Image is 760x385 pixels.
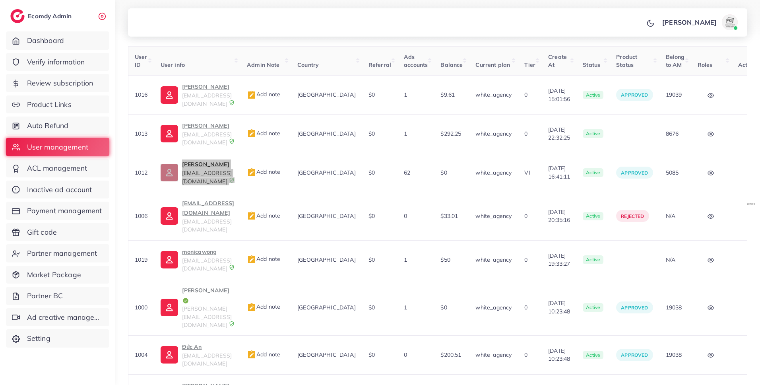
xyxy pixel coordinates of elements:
[27,142,88,152] span: User management
[404,169,410,176] span: 62
[247,130,280,137] span: Add note
[666,53,685,68] span: Belong to AM
[666,212,675,220] span: N/A
[548,347,570,363] span: [DATE] 10:23:48
[182,159,234,169] p: [PERSON_NAME]
[182,342,234,352] p: Đức An
[182,247,234,257] p: monicawong
[161,125,178,142] img: ic-user-info.36bf1079.svg
[666,304,682,311] span: 19038
[247,129,256,138] img: admin_note.cdd0b510.svg
[247,90,256,100] img: admin_note.cdd0b510.svg
[583,129,603,138] span: active
[27,248,97,259] span: Partner management
[524,91,527,98] span: 0
[229,264,235,270] img: 9CAL8B2pu8EFxCJHYAAAAldEVYdGRhdGU6Y3JlYXRlADIwMjItMTItMDlUMDQ6NTg6MzkrMDA6MDBXSlgLAAAAJXRFWHRkYXR...
[548,164,570,181] span: [DATE] 16:41:11
[475,61,510,68] span: Current plan
[475,351,512,358] span: white_agency
[297,61,319,68] span: Country
[475,212,512,220] span: white_agency
[27,227,57,237] span: Gift code
[229,138,235,144] img: 9CAL8B2pu8EFxCJHYAAAAldEVYdGRhdGU6Y3JlYXRlADIwMjItMTItMDlUMDQ6NTg6MzkrMDA6MDBXSlgLAAAAJXRFWHRkYXR...
[621,92,648,98] span: approved
[27,270,81,280] span: Market Package
[297,91,356,98] span: [GEOGRAPHIC_DATA]
[161,86,178,104] img: ic-user-info.36bf1079.svg
[475,169,512,176] span: white_agency
[182,169,232,185] span: [EMAIL_ADDRESS][DOMAIN_NAME]
[182,257,232,272] span: [EMAIL_ADDRESS][DOMAIN_NAME]
[662,17,717,27] p: [PERSON_NAME]
[658,14,741,30] a: [PERSON_NAME]avatar
[135,304,148,311] span: 1000
[247,211,256,221] img: admin_note.cdd0b510.svg
[247,255,256,264] img: admin_note.cdd0b510.svg
[297,169,356,176] span: [GEOGRAPHIC_DATA]
[27,121,69,131] span: Auto Refund
[6,287,109,305] a: Partner BC
[475,256,512,263] span: white_agency
[161,247,234,273] a: monicawong[EMAIL_ADDRESS][DOMAIN_NAME]
[27,35,64,46] span: Dashboard
[27,333,50,344] span: Setting
[440,61,463,68] span: Balance
[440,212,458,220] span: $33.01
[368,351,375,358] span: $0
[229,100,235,105] img: 9CAL8B2pu8EFxCJHYAAAAldEVYdGRhdGU6Y3JlYXRlADIwMjItMTItMDlUMDQ6NTg6MzkrMDA6MDBXSlgLAAAAJXRFWHRkYXR...
[524,169,530,176] span: VI
[161,121,234,147] a: [PERSON_NAME][EMAIL_ADDRESS][DOMAIN_NAME]
[161,346,178,364] img: ic-user-info.36bf1079.svg
[161,251,178,268] img: ic-user-info.36bf1079.svg
[440,169,447,176] span: $0
[27,185,92,195] span: Inactive ad account
[6,244,109,262] a: Partner management
[182,92,232,107] span: [EMAIL_ADDRESS][DOMAIN_NAME]
[28,12,74,20] h2: Ecomdy Admin
[583,212,603,221] span: active
[524,256,527,263] span: 0
[247,303,280,310] span: Add note
[475,304,512,311] span: white_agency
[404,256,407,263] span: 1
[27,206,102,216] span: Payment management
[6,202,109,220] a: Payment management
[161,207,178,225] img: ic-user-info.36bf1079.svg
[247,168,256,177] img: admin_note.cdd0b510.svg
[182,198,234,218] p: [EMAIL_ADDRESS][DOMAIN_NAME]
[738,61,758,68] span: Actions
[10,9,25,23] img: logo
[135,212,148,220] span: 1006
[27,57,85,67] span: Verify information
[27,291,63,301] span: Partner BC
[6,266,109,284] a: Market Package
[182,297,189,304] img: icon-tick.de4e08dc.svg
[135,53,147,68] span: User ID
[440,256,450,263] span: $50
[524,61,535,68] span: Tier
[182,131,232,146] span: [EMAIL_ADDRESS][DOMAIN_NAME]
[27,99,72,110] span: Product Links
[404,351,407,358] span: 0
[6,53,109,71] a: Verify information
[524,304,527,311] span: 0
[666,256,675,263] span: N/A
[161,82,234,108] a: [PERSON_NAME][EMAIL_ADDRESS][DOMAIN_NAME]
[297,256,356,263] span: [GEOGRAPHIC_DATA]
[161,299,178,316] img: ic-user-info.36bf1079.svg
[6,117,109,135] a: Auto Refund
[161,286,234,329] a: [PERSON_NAME][PERSON_NAME][EMAIL_ADDRESS][DOMAIN_NAME]
[440,91,455,98] span: $9.61
[548,53,567,68] span: Create At
[475,130,512,137] span: white_agency
[182,218,232,233] span: [EMAIL_ADDRESS][DOMAIN_NAME]
[247,303,256,312] img: admin_note.cdd0b510.svg
[404,53,428,68] span: Ads accounts
[440,304,447,311] span: $0
[27,312,103,323] span: Ad creative management
[524,351,527,358] span: 0
[27,78,93,88] span: Review subscription
[404,304,407,311] span: 1
[616,53,637,68] span: Product Status
[247,61,280,68] span: Admin Note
